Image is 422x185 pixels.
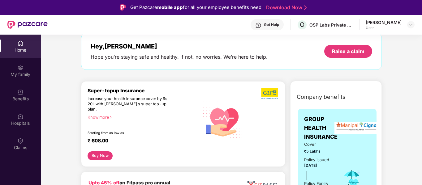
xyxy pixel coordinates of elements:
strong: mobile app [157,4,183,10]
span: O [300,21,304,28]
button: Buy Now [88,151,113,160]
span: [DATE] [304,163,317,168]
div: Get Help [264,22,279,27]
img: New Pazcare Logo [7,21,48,29]
img: Stroke [304,4,307,11]
img: svg+xml;base64,PHN2ZyB4bWxucz0iaHR0cDovL3d3dy53My5vcmcvMjAwMC9zdmciIHhtbG5zOnhsaW5rPSJodHRwOi8vd3... [199,95,247,144]
div: Super-topup Insurance [88,88,199,94]
img: svg+xml;base64,PHN2ZyBpZD0iRHJvcGRvd24tMzJ4MzIiIHhtbG5zPSJodHRwOi8vd3d3LnczLm9yZy8yMDAwL3N2ZyIgd2... [408,22,413,27]
div: Hope you’re staying safe and healthy. If not, no worries. We’re here to help. [91,54,268,60]
div: Raise a claim [332,48,364,55]
a: Download Now [266,4,305,11]
img: svg+xml;base64,PHN2ZyBpZD0iSG9zcGl0YWxzIiB4bWxucz0iaHR0cDovL3d3dy53My5vcmcvMjAwMC9zdmciIHdpZHRoPS... [17,113,24,120]
div: Know more [88,115,196,119]
span: Cover [304,141,333,148]
div: User [366,25,402,30]
img: svg+xml;base64,PHN2ZyBpZD0iSG9tZSIgeG1sbnM9Imh0dHA6Ly93d3cudzMub3JnLzIwMDAvc3ZnIiB3aWR0aD0iMjAiIG... [17,40,24,46]
img: Logo [120,4,126,11]
div: OSP Labs Private Limited [309,22,353,28]
img: insurerLogo [334,122,378,134]
div: Hey, [PERSON_NAME] [91,43,268,50]
img: b5dec4f62d2307b9de63beb79f102df3.png [261,88,279,99]
div: Starting from as low as [88,131,173,135]
img: svg+xml;base64,PHN2ZyBpZD0iSGVscC0zMngzMiIgeG1sbnM9Imh0dHA6Ly93d3cudzMub3JnLzIwMDAvc3ZnIiB3aWR0aD... [255,22,261,28]
span: GROUP HEALTH INSURANCE [304,115,338,141]
img: svg+xml;base64,PHN2ZyBpZD0iQ2xhaW0iIHhtbG5zPSJodHRwOi8vd3d3LnczLm9yZy8yMDAwL3N2ZyIgd2lkdGg9IjIwIi... [17,138,24,144]
div: Policy issued [304,157,329,163]
span: ₹5 Lakhs [304,148,333,154]
img: svg+xml;base64,PHN2ZyBpZD0iQmVuZWZpdHMiIHhtbG5zPSJodHRwOi8vd3d3LnczLm9yZy8yMDAwL3N2ZyIgd2lkdGg9Ij... [17,89,24,95]
div: Get Pazcare for all your employee benefits need [130,4,261,11]
div: [PERSON_NAME] [366,19,402,25]
div: Increase your health insurance cover by Rs. 20L with [PERSON_NAME]’s super top-up plan. [88,96,172,112]
div: ₹ 608.00 [88,138,193,145]
span: right [109,116,112,119]
img: svg+xml;base64,PHN2ZyB3aWR0aD0iMjAiIGhlaWdodD0iMjAiIHZpZXdCb3g9IjAgMCAyMCAyMCIgZmlsbD0ibm9uZSIgeG... [17,65,24,71]
span: Company benefits [297,93,346,101]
